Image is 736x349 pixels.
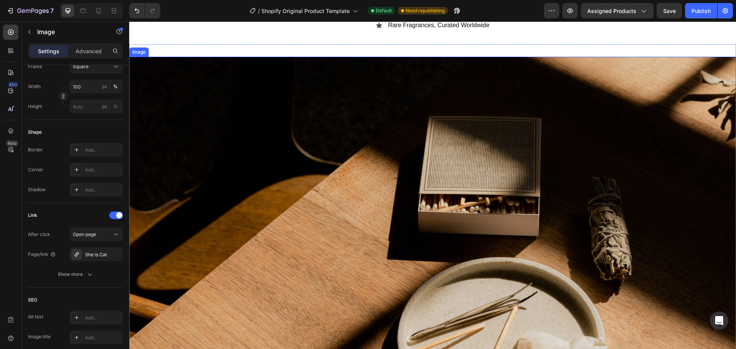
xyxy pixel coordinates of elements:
[28,251,56,258] div: Page/link
[28,63,42,70] label: Frame
[37,27,102,36] p: Image
[657,3,682,18] button: Save
[3,3,57,18] button: 7
[111,82,120,91] button: px
[111,102,120,111] button: px
[406,7,445,14] span: Need republishing
[28,297,37,303] div: SEO
[85,334,121,341] div: Add...
[258,7,260,15] span: /
[113,83,118,90] div: %
[58,270,94,278] div: Show more
[28,146,43,153] div: Border
[692,7,711,15] div: Publish
[102,83,107,90] div: px
[73,63,89,70] span: Square
[113,103,118,110] div: %
[28,313,43,320] div: Alt text
[76,47,102,55] p: Advanced
[69,60,123,74] button: Square
[261,7,350,15] span: Shopify Original Product Template
[28,212,37,219] div: Link
[129,21,736,349] iframe: Design area
[85,251,121,258] div: She is Cat
[85,315,121,321] div: Add...
[73,231,96,237] span: Open page
[581,3,654,18] button: Assigned Products
[38,47,59,55] p: Settings
[85,187,121,193] div: Add...
[28,166,43,173] div: Corner
[28,231,50,238] div: After click
[28,186,46,193] div: Shadow
[100,82,109,91] button: %
[69,80,123,93] input: px%
[7,82,18,88] div: 450
[102,103,107,110] div: px
[28,267,123,281] button: Show more
[28,103,42,110] label: Height
[50,6,54,15] p: 7
[2,27,18,34] div: Image
[587,7,636,15] span: Assigned Products
[69,100,123,113] input: px%
[6,140,18,146] div: Beta
[85,147,121,154] div: Add...
[129,3,160,18] div: Undo/Redo
[28,333,51,340] div: Image title
[69,228,123,241] button: Open page
[685,3,717,18] button: Publish
[710,311,728,330] div: Open Intercom Messenger
[85,167,121,174] div: Add...
[28,129,42,136] div: Shape
[376,7,392,14] span: Default
[663,8,676,14] span: Save
[100,102,109,111] button: %
[28,83,41,90] label: Width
